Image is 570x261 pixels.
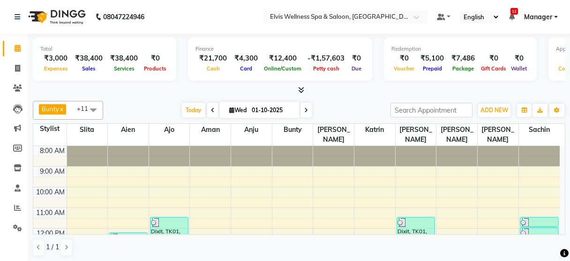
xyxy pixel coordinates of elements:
span: ADD NEW [480,107,508,114]
span: Bunty [272,124,313,136]
div: 12:00 PM [35,229,67,238]
span: Petty cash [311,65,342,72]
div: [PERSON_NAME], TK02, 12:15 PM-01:15 PM, Massage - Balinese Massage (60 Min) [109,233,147,252]
span: [PERSON_NAME] [313,124,354,146]
span: Gift Cards [479,65,509,72]
span: Aman [190,124,231,136]
span: +11 [77,105,95,112]
span: Today [182,103,205,117]
span: Products [142,65,169,72]
div: ₹0 [479,53,509,64]
div: -₹1,57,603 [304,53,348,64]
span: Package [450,65,476,72]
span: Wallet [509,65,529,72]
span: Voucher [391,65,417,72]
input: Search Appointment [390,103,472,117]
div: 10:00 AM [34,187,67,197]
span: Expenses [42,65,70,72]
div: ₹5,100 [417,53,448,64]
span: Prepaid [420,65,444,72]
span: Bunty [42,105,59,113]
div: [PERSON_NAME], TK03, 12:00 PM-12:30 PM, Hair wash & Blow Dry [520,228,558,236]
span: 12 [510,8,518,15]
div: ₹0 [391,53,417,64]
div: Dixit, TK01, 11:30 AM-12:30 PM, Massage - Couple Massage (60 Min) [150,217,188,236]
b: 08047224946 [103,4,144,30]
div: ₹4,300 [231,53,262,64]
span: slita [67,124,108,136]
button: ADD NEW [478,104,510,117]
div: 11:00 AM [34,208,67,218]
img: logo [24,4,88,30]
a: 12 [509,13,515,21]
div: 8:00 AM [38,146,67,156]
div: ₹7,486 [448,53,479,64]
div: ₹3,000 [40,53,71,64]
span: Sales [80,65,98,72]
span: Wed [227,107,249,114]
span: Ajo [149,124,190,136]
a: x [59,105,63,113]
div: 9:00 AM [38,167,67,177]
div: ₹0 [509,53,529,64]
span: Services [112,65,137,72]
div: Redemption [391,45,529,53]
div: ₹38,400 [106,53,142,64]
span: Cash [204,65,222,72]
div: Total [40,45,169,53]
div: ₹12,400 [262,53,304,64]
div: ₹0 [348,53,365,64]
div: Finance [195,45,365,53]
div: Stylist [33,124,67,134]
div: Dixit, TK01, 11:30 AM-12:30 PM, Massage - Couple Massage (60 Min) [397,217,435,236]
span: Due [349,65,364,72]
span: [PERSON_NAME] [436,124,477,146]
span: Katrin [354,124,395,136]
span: Anju [231,124,272,136]
span: Card [238,65,255,72]
span: 1 / 1 [46,242,59,252]
div: ₹0 [142,53,169,64]
span: Aien [108,124,149,136]
span: Sachin [519,124,560,136]
span: Online/Custom [262,65,304,72]
div: [PERSON_NAME], TK03, 11:30 AM-12:00 PM, Hair wash & Blow Dry [520,217,558,226]
div: ₹21,700 [195,53,231,64]
input: 2025-10-01 [249,103,296,117]
span: [PERSON_NAME] [478,124,518,146]
div: ₹38,400 [71,53,106,64]
span: [PERSON_NAME] [396,124,436,146]
span: Manager [524,12,552,22]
